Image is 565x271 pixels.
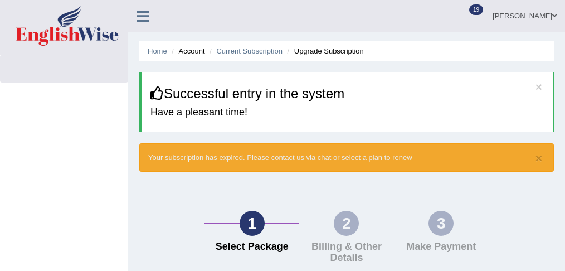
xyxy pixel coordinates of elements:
[428,211,454,236] div: 3
[169,46,204,56] li: Account
[150,86,545,101] h3: Successful entry in the system
[334,211,359,236] div: 2
[469,4,483,15] span: 19
[216,47,282,55] a: Current Subscription
[150,107,545,118] h4: Have a pleasant time!
[285,46,364,56] li: Upgrade Subscription
[210,241,294,253] h4: Select Package
[305,241,388,264] h4: Billing & Other Details
[139,143,554,172] div: Your subscription has expired. Please contact us via chat or select a plan to renew
[535,81,542,93] button: ×
[400,241,483,253] h4: Make Payment
[148,47,167,55] a: Home
[535,152,542,164] button: ×
[240,211,265,236] div: 1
